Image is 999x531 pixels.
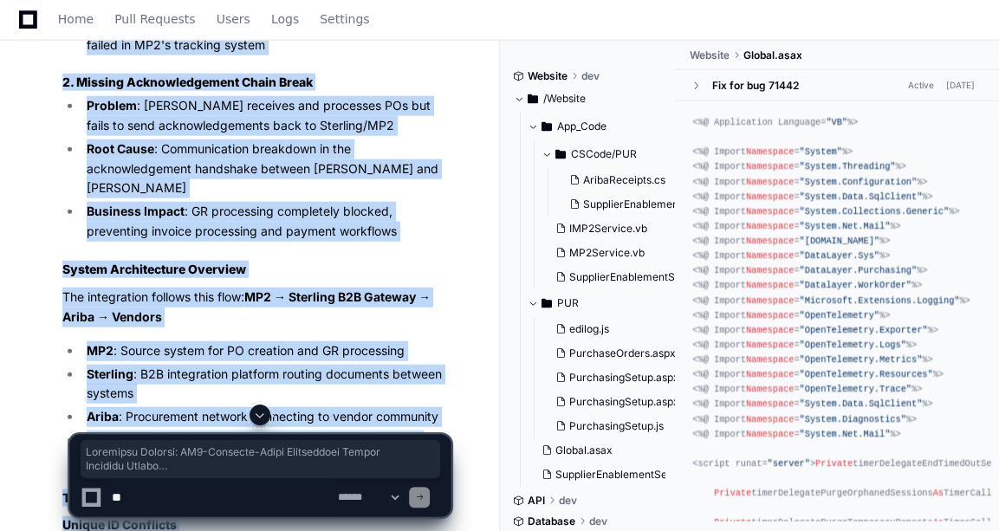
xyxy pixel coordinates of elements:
[548,265,680,289] button: SupplierEnablementService.vb
[571,147,637,161] span: CSCode/PUR
[320,14,369,24] span: Settings
[583,173,665,187] span: AribaReceipts.cs
[528,113,677,140] button: App_Code
[800,146,842,157] span: "System"
[81,365,451,405] li: : B2B integration platform routing documents between systems
[800,265,918,275] span: "DataLayer.Purchasing"
[548,217,680,241] button: IMP2Service.vb
[569,246,645,260] span: MP2Service.vb
[62,74,313,89] strong: 2. Missing Acknowledgement Chain Break
[800,161,896,172] span: "System.Threading"
[528,88,538,109] svg: Directory
[746,310,794,321] span: Namespace
[746,221,794,231] span: Namespace
[746,384,794,394] span: Namespace
[81,202,451,242] li: : GR processing completely blocked, preventing invoice processing and payment workflows
[528,289,677,317] button: PUR
[548,390,680,414] button: PurchasingSetup.aspx.vb
[81,139,451,198] li: : Communication breakdown in the acknowledgement handshake between [PERSON_NAME] and [PERSON_NAME]
[743,49,801,62] span: Global.asax
[58,14,94,24] span: Home
[555,144,566,165] svg: Directory
[746,295,794,306] span: Namespace
[542,140,691,168] button: CSCode/PUR
[800,191,923,202] span: "System.Data.SqlClient"
[746,280,794,290] span: Namespace
[800,369,933,379] span: "OpenTelemetry.Resources"
[542,293,552,314] svg: Directory
[800,206,950,217] span: "System.Collections.Generic"
[689,49,729,62] span: Website
[746,191,794,202] span: Namespace
[800,325,928,335] span: "OpenTelemetry.Exporter"
[800,221,891,231] span: "System.Net.Mail"
[746,340,794,350] span: Namespace
[548,241,680,265] button: MP2Service.vb
[800,177,918,187] span: "System.Configuration"
[746,250,794,261] span: Namespace
[903,77,939,94] span: Active
[548,317,680,341] button: edilog.js
[800,310,879,321] span: "OpenTelemetry"
[711,79,798,93] div: Fix for bug 71442
[800,295,960,306] span: "Microsoft.Extensions.Logging"
[569,371,679,385] span: PurchasingSetup.aspx
[62,289,431,324] strong: MP2 → Sterling B2B Gateway → Ariba → Vendors
[569,346,676,360] span: PurchaseOrders.aspx
[81,341,451,361] li: : Source system for PO creation and GR processing
[557,296,579,310] span: PUR
[548,366,680,390] button: PurchasingSetup.aspx
[800,250,879,261] span: "DataLayer.Sys"
[746,177,794,187] span: Namespace
[217,14,250,24] span: Users
[569,222,647,236] span: IMP2Service.vb
[800,236,879,246] span: "[DOMAIN_NAME]"
[746,398,794,409] span: Namespace
[528,69,568,83] span: Website
[746,354,794,365] span: Namespace
[557,120,607,133] span: App_Code
[569,270,721,284] span: SupplierEnablementService.vb
[87,98,137,113] strong: Problem
[800,384,911,394] span: "OpenTelemetry.Trace"
[946,79,975,92] div: [DATE]
[543,92,586,106] span: /Website
[86,445,435,473] span: Loremipsu Dolorsi: AM9-Consecte-Adipi Elitseddoei Tempor Incididu Utlabo Etdolore magnaaliqu en a...
[542,116,552,137] svg: Directory
[271,14,299,24] span: Logs
[581,69,600,83] span: dev
[800,340,906,350] span: "OpenTelemetry.Logs"
[746,161,794,172] span: Namespace
[826,117,847,127] span: "VB"
[87,343,114,358] strong: MP2
[800,398,923,409] span: "System.Data.SqlClient"
[87,366,133,381] strong: Sterling
[562,192,694,217] button: SupplierEnablement.cs
[746,206,794,217] span: Namespace
[81,96,451,136] li: : [PERSON_NAME] receives and processes POs but fails to send acknowledgements back to Sterling/MP2
[62,262,246,276] strong: System Architecture Overview
[562,168,694,192] button: AribaReceipts.cs
[746,325,794,335] span: Namespace
[746,146,794,157] span: Namespace
[800,354,923,365] span: "OpenTelemetry.Metrics"
[746,369,794,379] span: Namespace
[746,265,794,275] span: Namespace
[569,322,609,336] span: edilog.js
[87,204,185,218] strong: Business Impact
[114,14,195,24] span: Pull Requests
[746,236,794,246] span: Namespace
[569,395,694,409] span: PurchasingSetup.aspx.vb
[548,341,680,366] button: PurchaseOrders.aspx
[62,288,451,327] p: The integration follows this flow:
[514,85,663,113] button: /Website
[583,198,696,211] span: SupplierEnablement.cs
[87,141,154,156] strong: Root Cause
[800,280,911,290] span: "Datalayer.WorkOrder"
